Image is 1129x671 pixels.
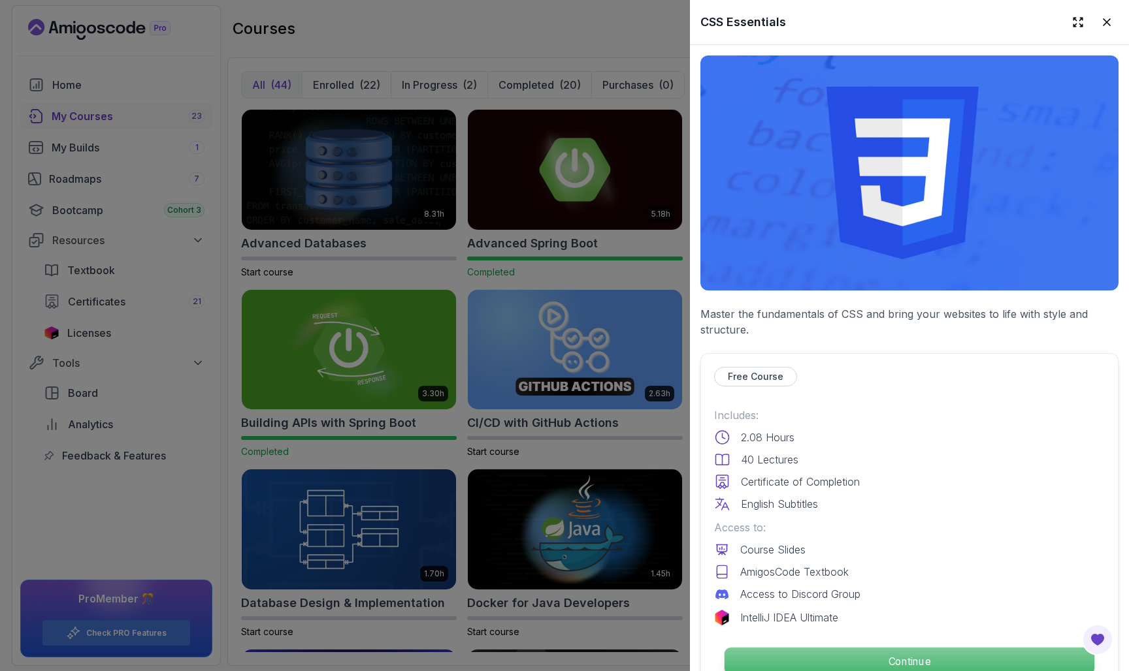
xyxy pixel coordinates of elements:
p: Course Slides [740,542,806,557]
p: English Subtitles [741,496,818,512]
h2: CSS Essentials [700,13,786,31]
p: Access to: [714,520,1105,535]
p: 2.08 Hours [741,429,794,445]
img: jetbrains logo [714,610,730,625]
p: Includes: [714,407,1105,423]
button: Expand drawer [1066,10,1090,34]
img: css-essentials_thumbnail [700,55,1119,290]
p: 40 Lectures [741,452,798,467]
p: Master the fundamentals of CSS and bring your websites to life with style and structure. [700,306,1119,337]
p: IntelliJ IDEA Ultimate [740,610,838,625]
p: Access to Discord Group [740,586,860,602]
p: Certificate of Completion [741,474,860,490]
p: AmigosCode Textbook [740,564,849,580]
button: Open Feedback Button [1082,624,1113,655]
p: Free Course [728,370,783,383]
